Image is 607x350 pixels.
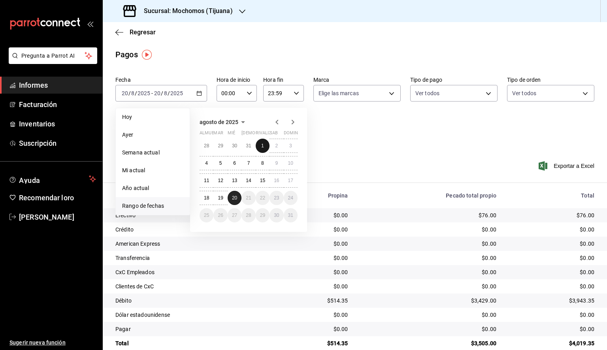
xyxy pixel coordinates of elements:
button: 30 de julio de 2025 [228,139,241,153]
font: 10 [288,160,293,166]
font: mar [213,130,223,135]
font: 30 [232,143,237,149]
font: $3,505.00 [471,340,496,346]
input: ---- [170,90,183,96]
input: -- [164,90,168,96]
abbr: 29 de agosto de 2025 [260,213,265,218]
font: $3,429.00 [471,297,496,304]
font: Hora de inicio [217,77,251,83]
button: 29 de agosto de 2025 [256,208,270,222]
font: almuerzo [200,130,223,135]
abbr: 12 de agosto de 2025 [218,178,223,183]
font: Dólar estadounidense [115,312,170,318]
font: $76.00 [479,212,496,218]
font: $0.00 [334,269,348,275]
font: $4,019.35 [569,340,594,346]
font: 23 [274,195,279,201]
font: $3,943.35 [569,297,594,304]
font: 29 [218,143,223,149]
font: $0.00 [334,241,348,247]
abbr: jueves [241,130,288,139]
abbr: 18 de agosto de 2025 [204,195,209,201]
font: $0.00 [482,241,496,247]
button: 3 de agosto de 2025 [284,139,298,153]
font: Elige las marcas [319,90,359,96]
abbr: 27 de agosto de 2025 [232,213,237,218]
abbr: 30 de agosto de 2025 [274,213,279,218]
font: 29 [260,213,265,218]
font: 31 [288,213,293,218]
button: 18 de agosto de 2025 [200,191,213,205]
button: 30 de agosto de 2025 [270,208,283,222]
button: 9 de agosto de 2025 [270,156,283,170]
font: Recomendar loro [19,194,74,202]
button: 26 de agosto de 2025 [213,208,227,222]
font: $0.00 [482,226,496,233]
button: 13 de agosto de 2025 [228,173,241,188]
abbr: 1 de agosto de 2025 [261,143,264,149]
font: $0.00 [482,312,496,318]
input: -- [131,90,135,96]
button: 22 de agosto de 2025 [256,191,270,205]
abbr: 6 de agosto de 2025 [233,160,236,166]
font: 30 [274,213,279,218]
abbr: 17 de agosto de 2025 [288,178,293,183]
font: agosto de 2025 [200,119,238,125]
abbr: 3 de agosto de 2025 [289,143,292,149]
button: 23 de agosto de 2025 [270,191,283,205]
font: CxC Empleados [115,269,155,275]
font: $0.00 [482,326,496,332]
button: 31 de agosto de 2025 [284,208,298,222]
button: Pregunta a Parrot AI [9,47,97,64]
button: 11 de agosto de 2025 [200,173,213,188]
button: Marcador de información sobre herramientas [142,50,152,60]
font: 26 [218,213,223,218]
font: $0.00 [482,269,496,275]
abbr: 29 de julio de 2025 [218,143,223,149]
abbr: 11 de agosto de 2025 [204,178,209,183]
font: Suscripción [19,139,57,147]
font: $0.00 [580,241,594,247]
font: 13 [232,178,237,183]
abbr: 22 de agosto de 2025 [260,195,265,201]
abbr: 9 de agosto de 2025 [275,160,278,166]
font: Crédito [115,226,134,233]
button: 1 de agosto de 2025 [256,139,270,153]
button: 28 de agosto de 2025 [241,208,255,222]
font: $0.00 [334,326,348,332]
button: 14 de agosto de 2025 [241,173,255,188]
font: Clientes de CxC [115,283,154,290]
font: / [135,90,137,96]
font: 22 [260,195,265,201]
abbr: 16 de agosto de 2025 [274,178,279,183]
font: Pecado total propio [446,192,496,199]
font: 19 [218,195,223,201]
font: 20 [232,195,237,201]
font: Exportar a Excel [554,163,594,169]
font: Pregunta a Parrot AI [21,53,75,59]
abbr: 8 de agosto de 2025 [261,160,264,166]
font: - [151,90,153,96]
button: 7 de agosto de 2025 [241,156,255,170]
font: Regresar [130,28,156,36]
font: 21 [246,195,251,201]
font: Ver todos [415,90,439,96]
font: $0.00 [580,269,594,275]
font: $0.00 [334,255,348,261]
abbr: 31 de julio de 2025 [246,143,251,149]
font: / [128,90,131,96]
button: 24 de agosto de 2025 [284,191,298,205]
font: 8 [261,160,264,166]
button: abrir_cajón_menú [87,21,93,27]
font: $0.00 [580,283,594,290]
font: 31 [246,143,251,149]
font: Propina [328,192,348,199]
input: -- [154,90,161,96]
button: 25 de agosto de 2025 [200,208,213,222]
font: $0.00 [334,312,348,318]
font: 4 [205,160,208,166]
font: 3 [289,143,292,149]
button: 4 de agosto de 2025 [200,156,213,170]
font: 16 [274,178,279,183]
button: 19 de agosto de 2025 [213,191,227,205]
